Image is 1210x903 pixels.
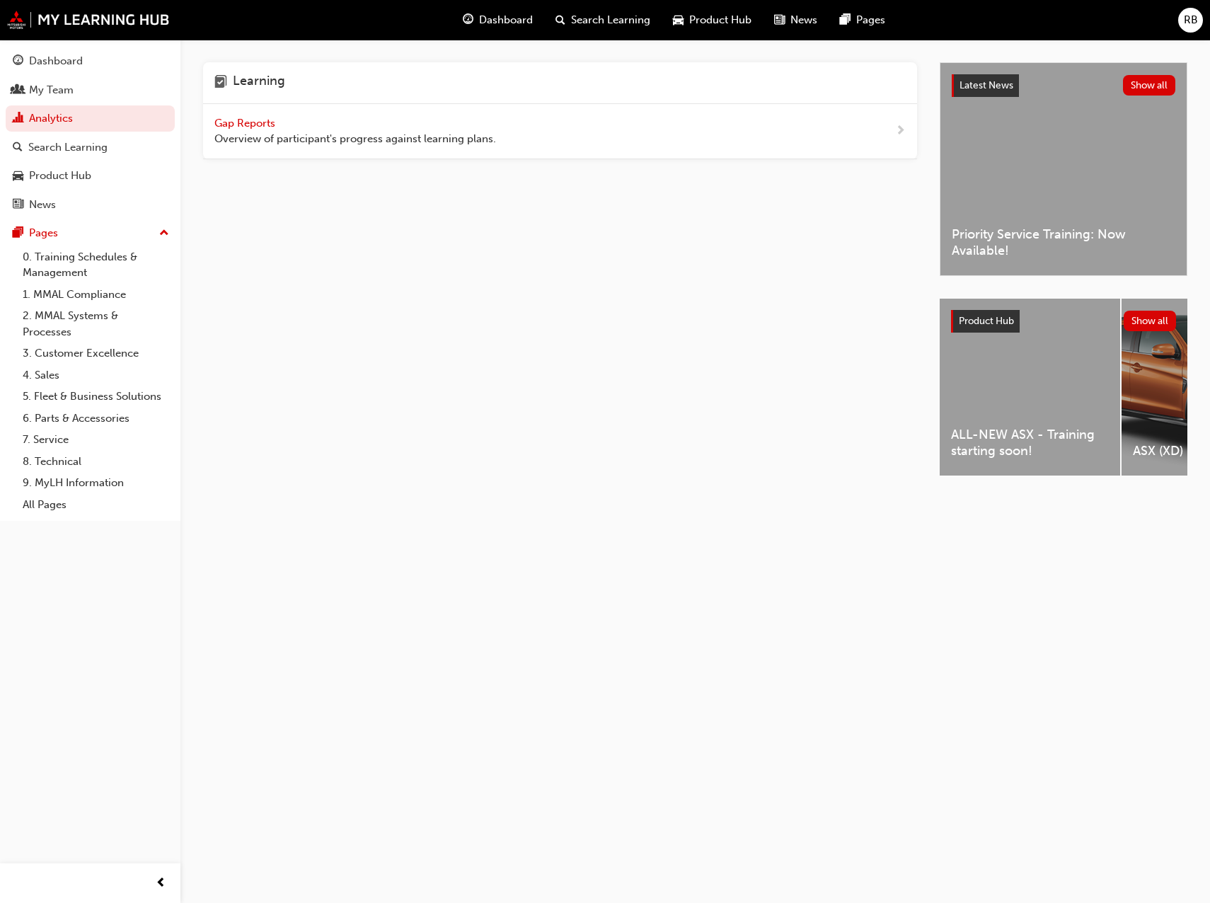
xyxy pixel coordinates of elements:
[1124,311,1177,331] button: Show all
[1178,8,1203,33] button: RB
[214,131,496,147] span: Overview of participant's progress against learning plans.
[940,299,1120,476] a: ALL-NEW ASX - Training starting soon!
[17,408,175,430] a: 6. Parts & Accessories
[29,53,83,69] div: Dashboard
[571,12,650,28] span: Search Learning
[17,305,175,343] a: 2. MMAL Systems & Processes
[29,225,58,241] div: Pages
[6,105,175,132] a: Analytics
[17,386,175,408] a: 5. Fleet & Business Solutions
[479,12,533,28] span: Dashboard
[952,226,1175,258] span: Priority Service Training: Now Available!
[555,11,565,29] span: search-icon
[13,113,23,125] span: chart-icon
[13,199,23,212] span: news-icon
[6,45,175,220] button: DashboardMy TeamAnalyticsSearch LearningProduct HubNews
[6,163,175,189] a: Product Hub
[673,11,684,29] span: car-icon
[1123,75,1176,96] button: Show all
[774,11,785,29] span: news-icon
[17,472,175,494] a: 9. MyLH Information
[13,170,23,183] span: car-icon
[895,122,906,140] span: next-icon
[544,6,662,35] a: search-iconSearch Learning
[17,284,175,306] a: 1. MMAL Compliance
[952,74,1175,97] a: Latest NewsShow all
[7,11,170,29] img: mmal
[17,494,175,516] a: All Pages
[856,12,885,28] span: Pages
[159,224,169,243] span: up-icon
[940,62,1187,276] a: Latest NewsShow allPriority Service Training: Now Available!
[13,84,23,97] span: people-icon
[6,48,175,74] a: Dashboard
[451,6,544,35] a: guage-iconDashboard
[29,168,91,184] div: Product Hub
[951,427,1109,459] span: ALL-NEW ASX - Training starting soon!
[951,310,1176,333] a: Product HubShow all
[6,192,175,218] a: News
[29,82,74,98] div: My Team
[6,134,175,161] a: Search Learning
[156,875,166,892] span: prev-icon
[203,104,917,159] a: Gap Reports Overview of participant's progress against learning plans.next-icon
[28,139,108,156] div: Search Learning
[829,6,897,35] a: pages-iconPages
[960,79,1013,91] span: Latest News
[13,227,23,240] span: pages-icon
[790,12,817,28] span: News
[17,246,175,284] a: 0. Training Schedules & Management
[662,6,763,35] a: car-iconProduct Hub
[17,451,175,473] a: 8. Technical
[13,55,23,68] span: guage-icon
[1184,12,1198,28] span: RB
[17,429,175,451] a: 7. Service
[6,77,175,103] a: My Team
[959,315,1014,327] span: Product Hub
[17,364,175,386] a: 4. Sales
[29,197,56,213] div: News
[6,220,175,246] button: Pages
[463,11,473,29] span: guage-icon
[763,6,829,35] a: news-iconNews
[214,117,278,130] span: Gap Reports
[214,74,227,92] span: learning-icon
[13,142,23,154] span: search-icon
[689,12,751,28] span: Product Hub
[17,343,175,364] a: 3. Customer Excellence
[840,11,851,29] span: pages-icon
[233,74,285,92] h4: Learning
